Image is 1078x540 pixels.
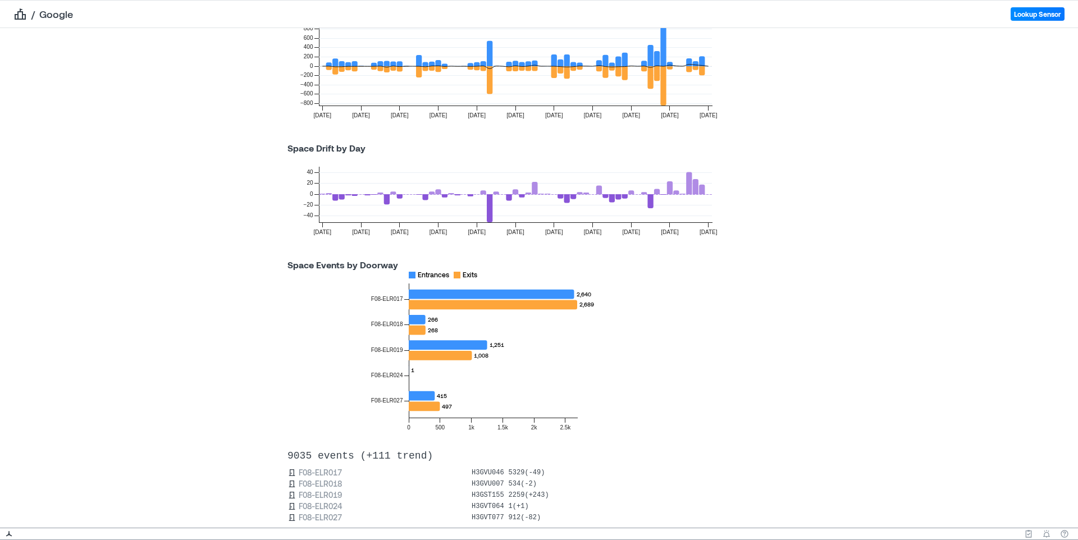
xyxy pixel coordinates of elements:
[13,7,73,21] nav: breadcrumb
[577,291,591,298] tspan: 2,640
[371,296,403,302] tspan: F08-ELR017
[304,53,313,60] tspan: 200
[545,112,563,118] tspan: [DATE]
[509,479,537,488] p: 534 ( -2 )
[509,491,549,500] p: 2259 ( + 243 )
[391,229,409,235] tspan: [DATE]
[304,44,313,50] tspan: 400
[430,112,447,118] tspan: [DATE]
[304,25,313,31] tspan: 800
[506,229,524,235] tspan: [DATE]
[560,424,571,431] tspan: 2.5k
[39,7,73,21] a: Google
[584,229,602,235] tspan: [DATE]
[472,513,504,522] p: H3GVT077
[428,316,438,323] tspan: 266
[300,100,313,106] tspan: −800
[418,271,449,278] text: Entrances
[472,502,504,511] p: H3GVT064
[584,112,602,118] tspan: [DATE]
[300,90,313,97] tspan: −600
[371,372,403,378] tspan: F08-ELR024
[31,7,35,21] span: /
[391,112,409,118] tspan: [DATE]
[545,229,563,235] tspan: [DATE]
[509,513,541,522] p: 912 ( -82 )
[531,424,538,431] tspan: 2k
[371,321,403,327] tspan: F08-ELR018
[474,352,488,359] tspan: 1,008
[299,478,342,489] a: F08-ELR018
[428,327,438,333] tspan: 268
[472,491,504,500] p: H3GST155
[509,468,545,477] p: 5329 ( -49 )
[497,424,509,431] tspan: 1.5k
[430,229,447,235] tspan: [DATE]
[700,112,718,118] tspan: [DATE]
[314,112,332,118] tspan: [DATE]
[299,512,342,523] a: F08-ELR027
[304,202,313,208] tspan: −20
[622,229,640,235] tspan: [DATE]
[700,229,718,235] tspan: [DATE]
[310,191,313,197] tspan: 0
[300,72,313,78] tspan: −200
[299,489,342,501] a: F08-ELR019
[661,112,679,118] tspan: [DATE]
[435,424,445,431] tspan: 500
[490,341,504,348] tspan: 1,251
[371,397,403,404] tspan: F08-ELR027
[299,501,342,512] a: F08-ELR024
[371,347,403,353] tspan: F08-ELR019
[472,468,504,477] p: H3GVU046
[661,229,679,235] tspan: [DATE]
[437,392,447,399] tspan: 415
[274,258,804,272] p: Space Events by Doorway
[472,479,504,488] p: H3GVU007
[274,141,804,155] p: Space Drift by Day
[1011,7,1065,21] button: Lookup Sensor
[506,112,524,118] tspan: [DATE]
[622,112,640,118] tspan: [DATE]
[468,424,475,431] tspan: 1k
[314,229,332,235] tspan: [DATE]
[287,449,791,463] p: 9035 events (+111 trend)
[304,212,313,218] tspan: −40
[442,403,452,410] tspan: 497
[304,35,313,41] tspan: 600
[307,169,313,175] tspan: 40
[299,467,342,478] a: F08-ELR017
[407,424,410,431] tspan: 0
[411,367,414,373] tspan: 1
[579,301,594,308] tspan: 2,689
[468,112,486,118] tspan: [DATE]
[352,229,370,235] tspan: [DATE]
[468,229,486,235] tspan: [DATE]
[509,502,529,511] p: 1 ( + 1 )
[463,271,477,278] text: Exits
[307,180,313,186] tspan: 20
[352,112,370,118] tspan: [DATE]
[300,81,313,88] tspan: −400
[310,63,313,69] tspan: 0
